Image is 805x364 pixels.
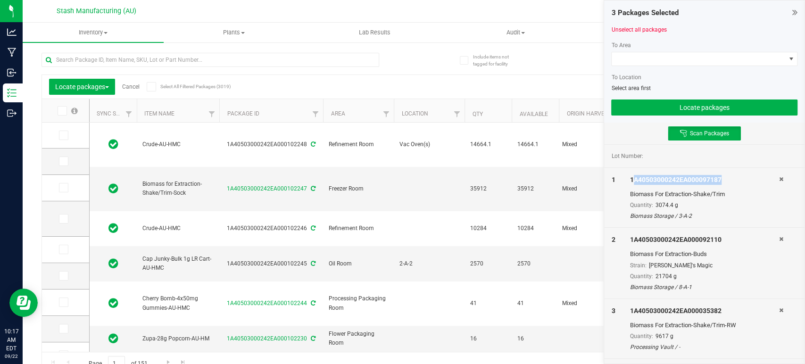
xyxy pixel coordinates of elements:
span: Refinement Room [329,224,388,233]
button: Locate packages [49,79,115,95]
div: 1A40503000242EA000092110 [630,235,779,245]
span: In Sync [108,297,118,310]
a: Unselect all packages [611,26,666,33]
span: Lot Number: [611,152,643,160]
p: 09/22 [4,353,18,360]
div: Value 1: Mixed [562,299,650,308]
span: 3 [611,307,615,314]
span: In Sync [108,222,118,235]
div: Biomass For Extraction-Shake/Trim [630,190,779,199]
a: Available [519,111,548,117]
inline-svg: Inbound [7,68,17,77]
div: 1A40503000242EA000102248 [218,140,324,149]
span: Quantity: [630,202,653,208]
inline-svg: Inventory [7,88,17,98]
span: 9617 g [656,333,673,339]
span: Refinement Room [329,140,388,149]
span: Strain: [630,262,647,269]
span: Quantity: [630,273,653,280]
div: Processing Vault / - [630,343,779,351]
span: 2 [611,236,615,243]
span: In Sync [108,332,118,345]
input: Search Package ID, Item Name, SKU, Lot or Part Number... [41,53,379,67]
div: Biomass For Extraction-Shake/Trim-RW [630,321,779,330]
a: Filter [204,106,219,122]
span: 35912 [470,184,506,193]
span: Sync from Compliance System [309,260,315,267]
span: 10284 [517,224,553,233]
a: Cancel [122,83,140,90]
a: Area [331,110,345,117]
a: Filter [449,106,465,122]
inline-svg: Outbound [7,108,17,118]
span: 16 [470,334,506,343]
div: 1A40503000242EA000097187 [630,175,779,185]
span: Locate packages [55,83,109,91]
span: 21704 g [656,273,677,280]
a: Filter [307,106,323,122]
a: Audit [445,23,586,42]
span: 16 [517,334,553,343]
a: 1A40503000242EA000102230 [227,335,307,342]
div: Biomass For Extraction-Buds [630,249,779,259]
span: [PERSON_NAME]'s Magic [649,262,713,269]
span: Freezer Room [329,184,388,193]
a: Plants [164,23,305,42]
span: Sync from Compliance System [309,335,315,342]
span: 41 [470,299,506,308]
span: Flower Packaging Room [329,330,388,347]
span: Oil Room [329,259,388,268]
iframe: Resource center [9,289,38,317]
a: Origin Harvests [566,110,614,117]
inline-svg: Analytics [7,27,17,37]
a: Filter [378,106,394,122]
a: Location [401,110,428,117]
a: Item Name [144,110,174,117]
span: 10284 [470,224,506,233]
span: 2570 [517,259,553,268]
span: 2570 [470,259,506,268]
a: Package ID [227,110,259,117]
div: Biomass Storage / 8-A-1 [630,283,779,291]
div: 1A40503000242EA000102246 [218,224,324,233]
span: Lab Results [346,28,403,37]
span: Scan Packages [690,130,729,137]
div: Value 1: Mixed [562,224,650,233]
a: Sync Status [97,110,133,117]
span: Select area first [611,85,650,91]
span: Stash Manufacturing (AU) [57,7,136,15]
button: Scan Packages [668,126,741,141]
span: Crude-AU-HMC [142,224,214,233]
a: Inventory [23,23,164,42]
span: Biomass for Extraction-Shake/Trim-Sock [142,180,214,198]
inline-svg: Manufacturing [7,48,17,57]
span: Cherry Bomb-4x50mg Gummies-AU-HMC [142,294,214,312]
a: 1A40503000242EA000102244 [227,300,307,306]
span: 2-A-2 [399,259,459,268]
a: Inventory Counts [586,23,727,42]
span: 14664.1 [470,140,506,149]
span: Quantity: [630,333,653,339]
span: Sync from Compliance System [309,225,315,232]
span: In Sync [108,138,118,151]
span: Cap Junky-Bulk 1g LR Cart-AU-HMC [142,255,214,273]
span: 35912 [517,184,553,193]
span: Select all records on this page [71,108,78,114]
span: 1 [611,176,615,183]
span: Zupa-28g Popcorn-AU-HM [142,334,214,343]
div: 1A40503000242EA000035382 [630,306,779,316]
a: 1A40503000242EA000102247 [227,185,307,192]
div: Value 1: Mixed [562,140,650,149]
span: Sync from Compliance System [309,300,315,306]
p: 10:17 AM EDT [4,327,18,353]
span: Processing Packaging Room [329,294,388,312]
a: Qty [472,111,482,117]
div: Value 1: Mixed [562,184,650,193]
button: Locate packages [611,99,797,116]
span: Include items not tagged for facility [473,53,520,67]
a: Filter [121,106,137,122]
a: Lab Results [304,23,445,42]
span: Inventory [23,28,164,37]
span: To Area [611,42,631,49]
div: 1A40503000242EA000102245 [218,259,324,268]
